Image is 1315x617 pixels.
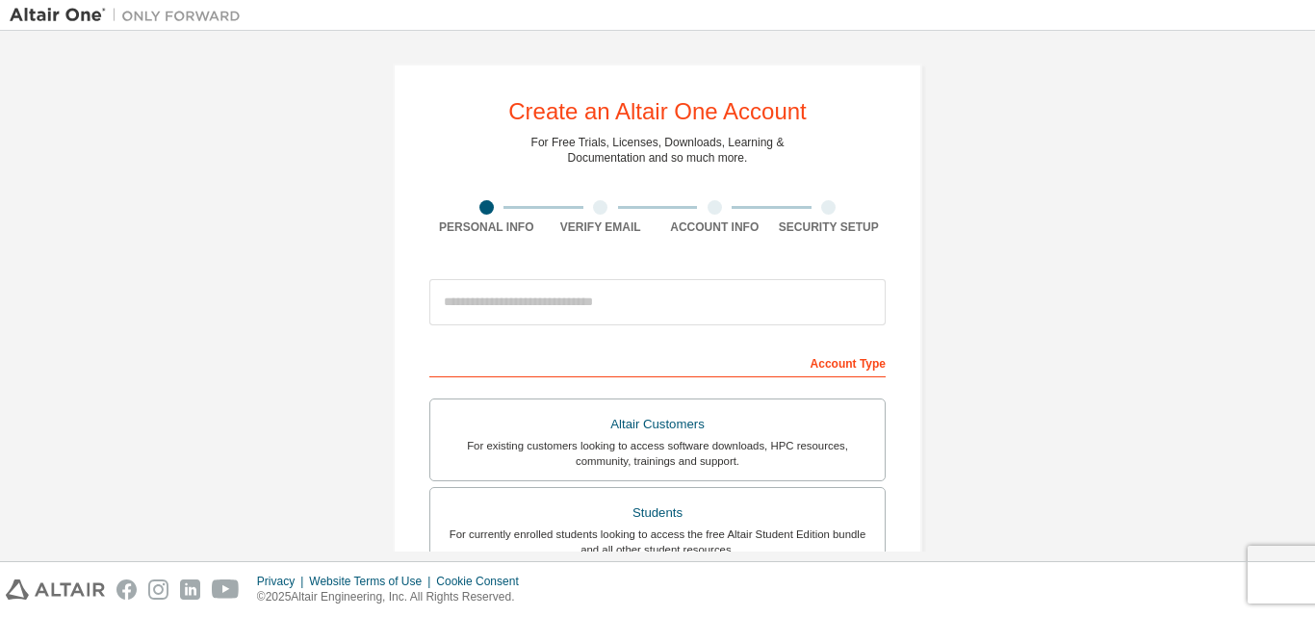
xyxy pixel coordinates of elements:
[429,219,544,235] div: Personal Info
[6,579,105,600] img: altair_logo.svg
[436,574,529,589] div: Cookie Consent
[508,100,807,123] div: Create an Altair One Account
[772,219,887,235] div: Security Setup
[257,589,530,605] p: © 2025 Altair Engineering, Inc. All Rights Reserved.
[442,500,873,527] div: Students
[212,579,240,600] img: youtube.svg
[257,574,309,589] div: Privacy
[442,438,873,469] div: For existing customers looking to access software downloads, HPC resources, community, trainings ...
[180,579,200,600] img: linkedin.svg
[657,219,772,235] div: Account Info
[531,135,785,166] div: For Free Trials, Licenses, Downloads, Learning & Documentation and so much more.
[442,527,873,557] div: For currently enrolled students looking to access the free Altair Student Edition bundle and all ...
[148,579,168,600] img: instagram.svg
[309,574,436,589] div: Website Terms of Use
[429,347,886,377] div: Account Type
[116,579,137,600] img: facebook.svg
[10,6,250,25] img: Altair One
[544,219,658,235] div: Verify Email
[442,411,873,438] div: Altair Customers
